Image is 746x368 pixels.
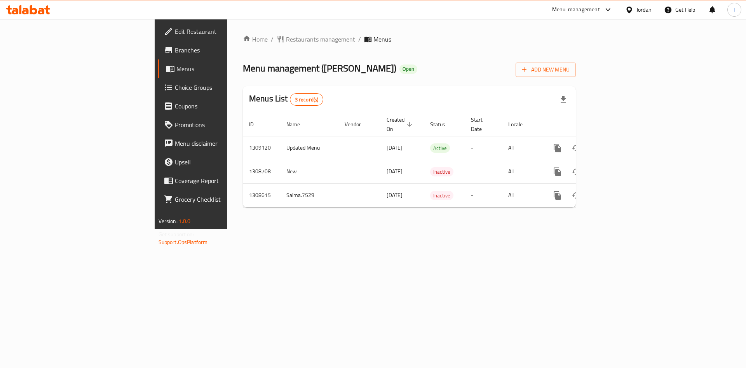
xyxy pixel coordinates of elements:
[175,195,273,204] span: Grocery Checklist
[554,90,573,109] div: Export file
[158,115,279,134] a: Promotions
[280,160,338,183] td: New
[280,136,338,160] td: Updated Menu
[175,101,273,111] span: Coupons
[387,166,403,176] span: [DATE]
[290,96,323,103] span: 3 record(s)
[277,35,355,44] a: Restaurants management
[548,162,567,181] button: more
[175,176,273,185] span: Coverage Report
[567,186,586,205] button: Change Status
[175,139,273,148] span: Menu disclaimer
[733,5,736,14] span: T
[542,113,629,136] th: Actions
[158,97,279,115] a: Coupons
[175,157,273,167] span: Upsell
[430,191,453,200] span: Inactive
[179,216,191,226] span: 1.0.0
[286,35,355,44] span: Restaurants management
[243,59,396,77] span: Menu management ( [PERSON_NAME] )
[158,153,279,171] a: Upsell
[158,190,279,209] a: Grocery Checklist
[158,78,279,97] a: Choice Groups
[159,216,178,226] span: Version:
[548,139,567,157] button: more
[465,160,502,183] td: -
[158,134,279,153] a: Menu disclaimer
[430,144,450,153] span: Active
[249,93,323,106] h2: Menus List
[430,143,450,153] div: Active
[502,136,542,160] td: All
[636,5,652,14] div: Jordan
[175,83,273,92] span: Choice Groups
[508,120,533,129] span: Locale
[502,160,542,183] td: All
[158,41,279,59] a: Branches
[358,35,361,44] li: /
[567,139,586,157] button: Change Status
[567,162,586,181] button: Change Status
[345,120,371,129] span: Vendor
[399,66,417,72] span: Open
[430,167,453,176] span: Inactive
[175,45,273,55] span: Branches
[159,229,194,239] span: Get support on:
[387,190,403,200] span: [DATE]
[243,113,629,208] table: enhanced table
[249,120,264,129] span: ID
[522,65,570,75] span: Add New Menu
[399,65,417,74] div: Open
[175,27,273,36] span: Edit Restaurant
[373,35,391,44] span: Menus
[158,59,279,78] a: Menus
[175,120,273,129] span: Promotions
[387,115,415,134] span: Created On
[471,115,493,134] span: Start Date
[465,136,502,160] td: -
[286,120,310,129] span: Name
[280,183,338,207] td: Salma.7529
[158,171,279,190] a: Coverage Report
[552,5,600,14] div: Menu-management
[243,35,576,44] nav: breadcrumb
[176,64,273,73] span: Menus
[548,186,567,205] button: more
[430,120,455,129] span: Status
[516,63,576,77] button: Add New Menu
[159,237,208,247] a: Support.OpsPlatform
[158,22,279,41] a: Edit Restaurant
[465,183,502,207] td: -
[387,143,403,153] span: [DATE]
[290,93,324,106] div: Total records count
[502,183,542,207] td: All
